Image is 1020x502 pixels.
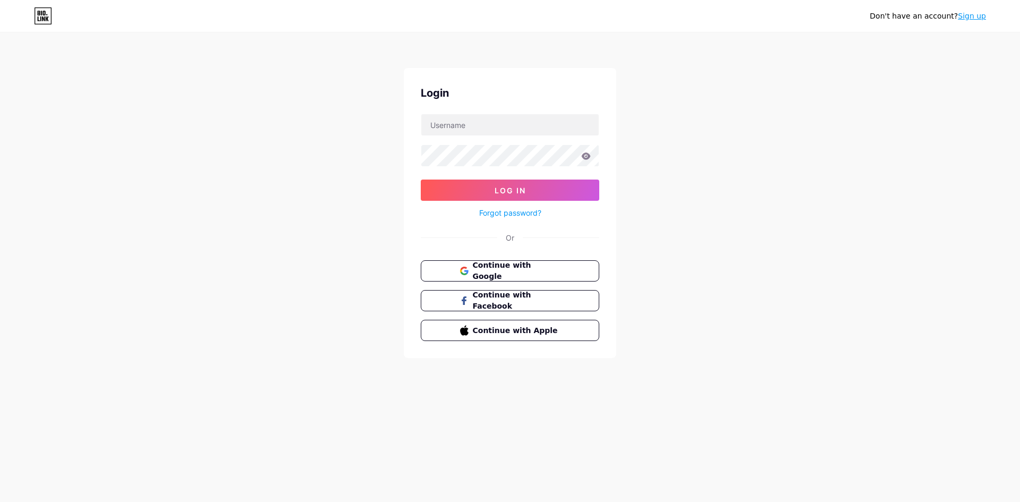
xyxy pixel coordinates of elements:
button: Continue with Google [421,260,599,282]
button: Continue with Apple [421,320,599,341]
a: Sign up [958,12,986,20]
button: Continue with Facebook [421,290,599,311]
span: Continue with Facebook [473,290,560,312]
button: Log In [421,180,599,201]
input: Username [421,114,599,135]
div: Don't have an account? [870,11,986,22]
div: Or [506,232,514,243]
div: Login [421,85,599,101]
span: Log In [495,186,526,195]
span: Continue with Google [473,260,560,282]
span: Continue with Apple [473,325,560,336]
a: Forgot password? [479,207,541,218]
